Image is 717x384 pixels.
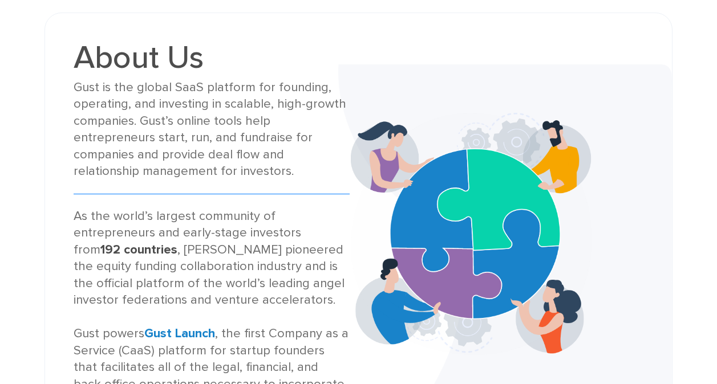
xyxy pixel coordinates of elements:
[74,42,350,73] h1: About Us
[144,326,215,341] a: Gust Launch
[74,79,350,180] div: Gust is the global SaaS platform for founding, operating, and investing in scalable, high-growth ...
[100,242,177,257] strong: 192 countries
